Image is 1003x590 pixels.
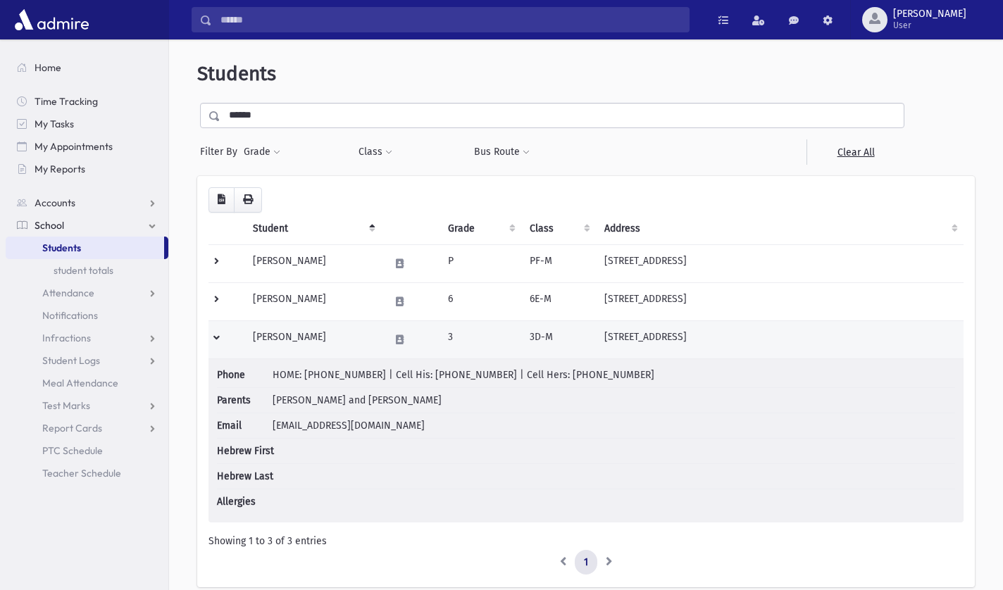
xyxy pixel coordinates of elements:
a: My Appointments [6,135,168,158]
span: My Appointments [35,140,113,153]
span: Allergies [217,494,270,509]
td: [STREET_ADDRESS] [596,320,964,358]
span: Time Tracking [35,95,98,108]
a: student totals [6,259,168,282]
a: Student Logs [6,349,168,372]
a: Infractions [6,327,168,349]
span: Meal Attendance [42,377,118,389]
a: Notifications [6,304,168,327]
span: Hebrew Last [217,469,273,484]
a: My Reports [6,158,168,180]
td: [PERSON_NAME] [244,320,381,358]
a: Clear All [806,139,904,165]
a: Accounts [6,192,168,214]
a: My Tasks [6,113,168,135]
button: Grade [243,139,281,165]
button: Bus Route [473,139,530,165]
td: P [440,244,522,282]
span: Infractions [42,332,91,344]
span: [PERSON_NAME] [893,8,966,20]
span: Attendance [42,287,94,299]
a: School [6,214,168,237]
span: Email [217,418,270,433]
td: PF-M [521,244,596,282]
span: User [893,20,966,31]
a: Attendance [6,282,168,304]
th: Class: activate to sort column ascending [521,213,596,245]
span: Teacher Schedule [42,467,121,479]
span: Report Cards [42,422,102,434]
td: 3D-M [521,320,596,358]
td: 6 [440,282,522,320]
a: Students [6,237,164,259]
a: 1 [575,550,597,575]
a: Meal Attendance [6,372,168,394]
span: Parents [217,393,270,408]
div: Showing 1 to 3 of 3 entries [208,534,964,548]
input: Search [212,7,689,32]
a: Home [6,56,168,79]
span: My Reports [35,163,85,175]
span: Notifications [42,309,98,322]
td: 6E-M [521,282,596,320]
span: Hebrew First [217,444,274,458]
span: Phone [217,368,270,382]
button: Class [358,139,393,165]
span: Students [42,241,81,254]
th: Grade: activate to sort column ascending [440,213,522,245]
td: [STREET_ADDRESS] [596,244,964,282]
td: [PERSON_NAME] [244,282,381,320]
span: Home [35,61,61,74]
span: Test Marks [42,399,90,412]
td: 3 [440,320,522,358]
span: [EMAIL_ADDRESS][DOMAIN_NAME] [273,420,425,432]
span: School [35,219,64,232]
span: Students [197,62,276,85]
th: Address: activate to sort column ascending [596,213,964,245]
a: Teacher Schedule [6,462,168,484]
span: PTC Schedule [42,444,103,457]
span: Student Logs [42,354,100,367]
a: PTC Schedule [6,439,168,462]
span: My Tasks [35,118,74,130]
a: Report Cards [6,417,168,439]
button: Print [234,187,262,213]
img: AdmirePro [11,6,92,34]
td: [STREET_ADDRESS] [596,282,964,320]
a: Time Tracking [6,90,168,113]
td: [PERSON_NAME] [244,244,381,282]
th: Student: activate to sort column descending [244,213,381,245]
span: [PERSON_NAME] and [PERSON_NAME] [273,394,442,406]
button: CSV [208,187,235,213]
span: Filter By [200,144,243,159]
span: HOME: [PHONE_NUMBER] | Cell His: [PHONE_NUMBER] | Cell Hers: [PHONE_NUMBER] [273,369,654,381]
span: Accounts [35,196,75,209]
a: Test Marks [6,394,168,417]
